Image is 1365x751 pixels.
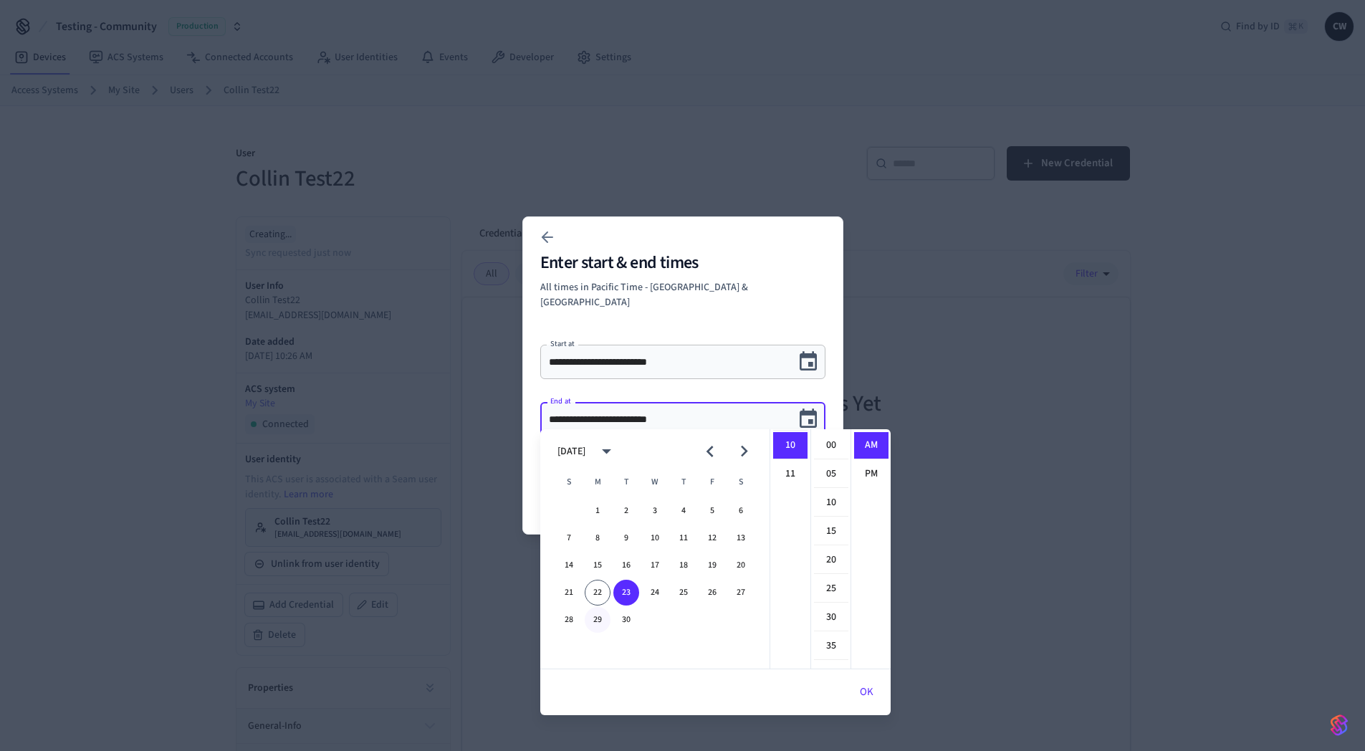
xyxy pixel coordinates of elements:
[728,525,754,551] button: 13
[642,580,668,606] button: 24
[770,429,810,669] ul: Select hours
[585,553,610,578] button: 15
[814,661,848,689] li: 40 minutes
[585,498,610,524] button: 1
[642,553,668,578] button: 17
[613,525,639,551] button: 9
[585,525,610,551] button: 8
[727,434,761,468] button: Next month
[613,607,639,633] button: 30
[540,280,748,310] span: All times in Pacific Time - [GEOGRAPHIC_DATA] & [GEOGRAPHIC_DATA]
[585,468,610,497] span: Monday
[671,553,696,578] button: 18
[814,489,848,517] li: 10 minutes
[851,429,891,669] ul: Select meridiem
[699,498,725,524] button: 5
[540,254,825,272] h2: Enter start & end times
[613,468,639,497] span: Tuesday
[699,580,725,606] button: 26
[814,547,848,574] li: 20 minutes
[590,434,623,468] button: calendar view is open, switch to year view
[671,525,696,551] button: 11
[556,468,582,497] span: Sunday
[550,396,571,406] label: End at
[728,468,754,497] span: Saturday
[671,580,696,606] button: 25
[728,553,754,578] button: 20
[843,675,891,709] button: OK
[728,498,754,524] button: 6
[773,461,808,487] li: 11 hours
[613,498,639,524] button: 2
[728,580,754,606] button: 27
[1331,714,1348,737] img: SeamLogoGradient.69752ec5.svg
[671,498,696,524] button: 4
[773,432,808,459] li: 10 hours
[854,432,889,459] li: AM
[556,580,582,606] button: 21
[642,468,668,497] span: Wednesday
[814,518,848,545] li: 15 minutes
[814,432,848,459] li: 0 minutes
[699,468,725,497] span: Friday
[791,345,825,378] button: Choose date, selected date is Sep 22, 2025
[642,498,668,524] button: 3
[814,604,848,631] li: 30 minutes
[585,580,610,606] button: 22
[550,338,575,349] label: Start at
[556,553,582,578] button: 14
[854,461,889,487] li: PM
[814,461,848,488] li: 5 minutes
[814,633,848,660] li: 35 minutes
[642,525,668,551] button: 10
[613,553,639,578] button: 16
[791,402,825,436] button: Choose date, selected date is Sep 23, 2025
[613,580,639,606] button: 23
[810,429,851,669] ul: Select minutes
[557,444,585,459] div: [DATE]
[814,575,848,603] li: 25 minutes
[699,553,725,578] button: 19
[671,468,696,497] span: Thursday
[556,607,582,633] button: 28
[693,434,727,468] button: Previous month
[699,525,725,551] button: 12
[556,525,582,551] button: 7
[585,607,610,633] button: 29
